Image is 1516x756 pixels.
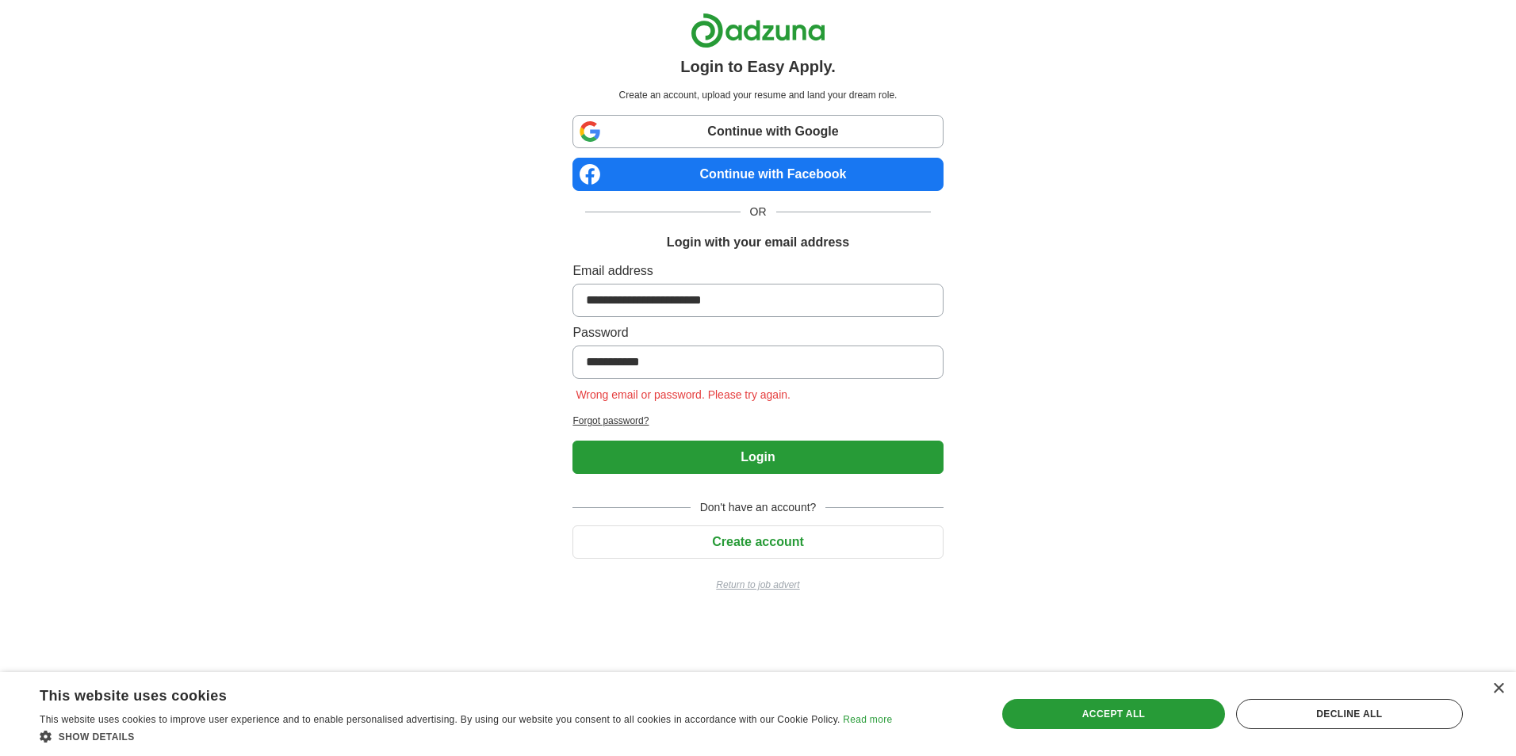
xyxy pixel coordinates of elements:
[691,499,826,516] span: Don't have an account?
[1236,699,1463,729] div: Decline all
[572,525,943,559] button: Create account
[40,682,852,705] div: This website uses cookies
[40,728,892,744] div: Show details
[572,158,943,191] a: Continue with Facebook
[572,578,943,592] a: Return to job advert
[1002,699,1224,729] div: Accept all
[572,262,943,281] label: Email address
[59,731,135,743] span: Show details
[572,323,943,342] label: Password
[741,204,776,220] span: OR
[691,13,825,48] img: Adzuna logo
[667,233,849,252] h1: Login with your email address
[40,714,840,725] span: This website uses cookies to improve user experience and to enable personalised advertising. By u...
[572,535,943,548] a: Create account
[680,55,836,78] h1: Login to Easy Apply.
[1492,683,1504,695] div: Close
[572,441,943,474] button: Login
[572,388,794,401] span: Wrong email or password. Please try again.
[572,115,943,148] a: Continue with Google
[843,714,892,725] a: Read more, opens a new window
[576,88,940,102] p: Create an account, upload your resume and land your dream role.
[572,414,943,428] a: Forgot password?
